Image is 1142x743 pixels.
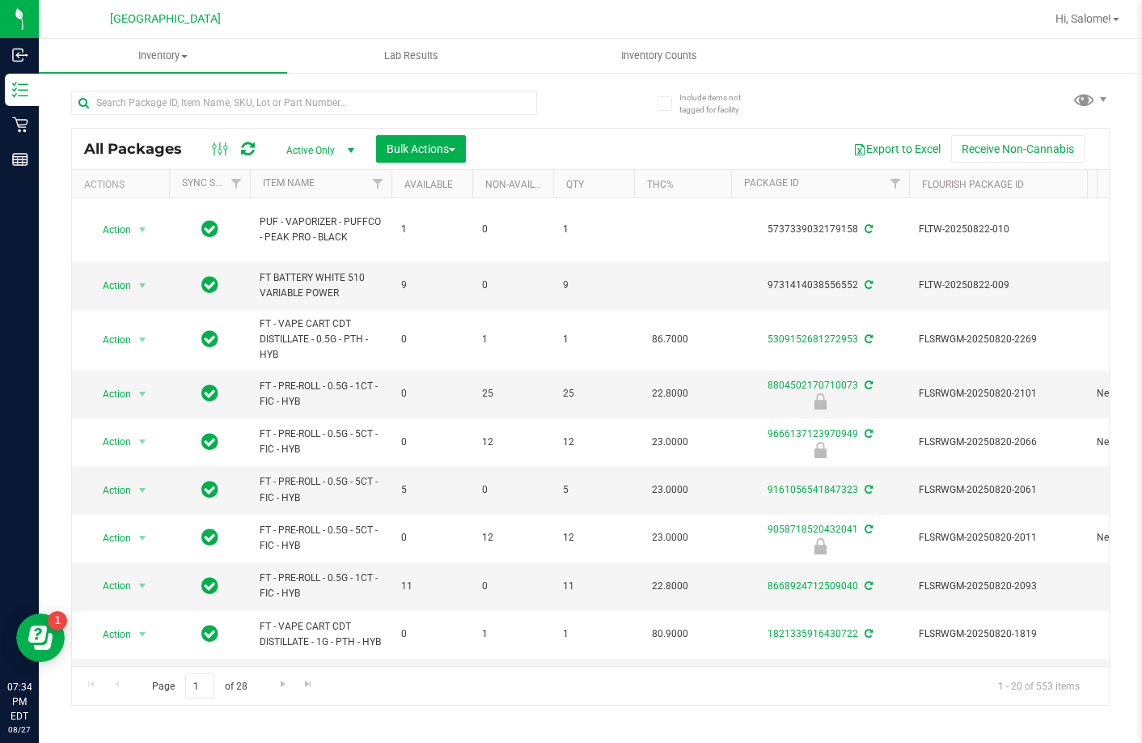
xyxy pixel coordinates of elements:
span: In Sync [201,382,218,405]
span: 25 [563,386,624,401]
span: In Sync [201,526,218,549]
span: FLSRWGM-20250820-2093 [919,579,1077,594]
span: FLSRWGM-20250820-2066 [919,435,1077,450]
span: FLTW-20250822-010 [919,222,1077,237]
span: Action [88,219,132,241]
span: In Sync [201,478,218,501]
span: 1 [401,222,463,237]
input: 1 [185,673,214,698]
span: Sync from Compliance System [862,524,873,535]
span: 12 [482,435,544,450]
inline-svg: Reports [12,151,28,168]
a: Available [404,179,453,190]
span: 0 [482,579,544,594]
button: Bulk Actions [376,135,466,163]
span: FLSRWGM-20250820-2061 [919,482,1077,498]
span: Bulk Actions [387,142,455,155]
span: select [133,383,153,405]
span: select [133,575,153,597]
span: select [133,274,153,297]
span: PUF - VAPORIZER - PUFFCO - PEAK PRO - BLACK [260,214,382,245]
span: 12 [482,530,544,546]
span: 1 - 20 of 553 items [985,673,1093,698]
span: Action [88,527,132,550]
span: Action [88,623,132,646]
div: Newly Received [729,442,911,458]
span: 23.0000 [644,431,696,454]
a: Filter [882,170,909,197]
span: Action [88,329,132,351]
span: 9 [563,278,624,293]
a: Flourish Package ID [922,179,1024,190]
span: select [133,623,153,646]
a: Inventory [39,39,287,73]
a: THC% [647,179,674,190]
a: Qty [566,179,584,190]
span: 9 [401,278,463,293]
span: select [133,431,153,453]
span: 22.8000 [644,575,696,598]
inline-svg: Inventory [12,82,28,98]
span: select [133,479,153,502]
span: 12 [563,530,624,546]
span: 0 [482,278,544,293]
a: Sync Status [182,177,244,189]
span: Action [88,431,132,453]
span: FLSRWGM-20250820-2101 [919,386,1077,401]
button: Receive Non-Cannabis [951,135,1085,163]
span: 1 [563,626,624,642]
span: 23.0000 [644,526,696,550]
div: Newly Received [729,393,911,410]
a: 8804502170710073 [768,380,858,391]
a: Package ID [744,177,799,189]
span: FT - PRE-ROLL - 0.5G - 1CT - FIC - HYB [260,571,382,601]
inline-svg: Inbound [12,47,28,63]
span: 23.0000 [644,478,696,502]
span: FT - PRE-ROLL - 0.5G - 1CT - FIC - HYB [260,379,382,410]
span: Lab Results [362,49,460,63]
iframe: Resource center unread badge [48,611,67,630]
a: Non-Available [485,179,557,190]
p: 07:34 PM EDT [7,680,32,724]
span: Sync from Compliance System [862,628,873,639]
span: [GEOGRAPHIC_DATA] [110,12,221,26]
a: 9161056541847323 [768,484,858,495]
span: select [133,219,153,241]
span: FT - PRE-ROLL - 0.5G - 5CT - FIC - HYB [260,523,382,554]
span: 0 [401,435,463,450]
span: 0 [482,222,544,237]
span: FT BATTERY WHITE 510 VARIABLE POWER [260,270,382,301]
span: Inventory Counts [599,49,719,63]
span: 0 [401,530,463,546]
span: 11 [401,579,463,594]
span: Action [88,274,132,297]
span: 5 [401,482,463,498]
span: In Sync [201,575,218,597]
span: 0 [401,626,463,642]
div: 5737339032179158 [729,222,911,237]
span: FLSRWGM-20250820-2011 [919,530,1077,546]
span: 0 [401,332,463,347]
a: 9666137123970949 [768,428,858,439]
a: 8668924712509040 [768,580,858,592]
span: In Sync [201,622,218,645]
span: 0 [482,482,544,498]
span: Action [88,479,132,502]
a: Item Name [263,177,315,189]
span: FT - VAPE CART CDT DISTILLATE - 0.5G - PTH - HYB [260,316,382,363]
span: Sync from Compliance System [862,333,873,345]
span: 22.8000 [644,382,696,405]
span: Include items not tagged for facility [679,91,760,116]
span: 11 [563,579,624,594]
span: Sync from Compliance System [862,380,873,391]
span: 1 [482,626,544,642]
span: 25 [482,386,544,401]
a: Filter [365,170,391,197]
span: FLSRWGM-20250820-1819 [919,626,1077,642]
span: In Sync [201,431,218,453]
a: 9058718520432041 [768,524,858,535]
span: 0 [401,386,463,401]
span: Page of 28 [138,673,260,698]
p: 08/27 [7,724,32,736]
span: 5 [563,482,624,498]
